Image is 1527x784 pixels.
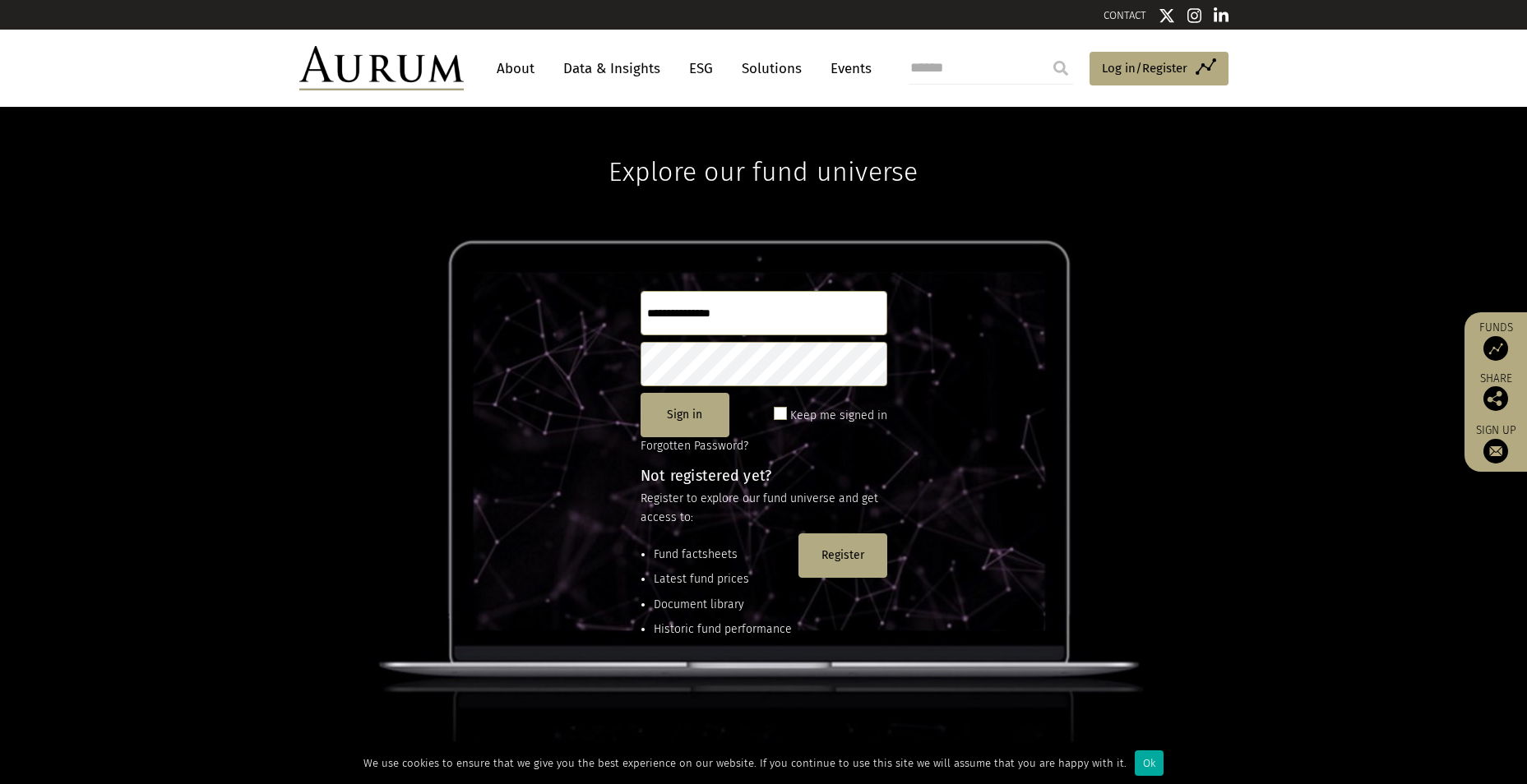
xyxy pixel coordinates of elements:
[1483,439,1508,463] img: Sign up to our newsletter
[1102,58,1187,78] span: Log in/Register
[641,439,748,453] a: Forgotten Password?
[1483,336,1508,361] img: Access Funds
[654,570,792,588] li: Latest fund prices
[1473,373,1519,411] div: Share
[1135,750,1164,776] div: Ok
[1187,7,1202,24] img: Instagram icon
[822,53,872,84] a: Events
[1044,52,1077,85] input: Submit
[798,533,887,578] button: Register
[641,468,887,483] h4: Not registered yet?
[654,546,792,564] li: Fund factsheets
[790,406,887,426] label: Keep me signed in
[608,107,918,187] h1: Explore our fund universe
[299,46,464,90] img: Aurum
[1473,321,1519,361] a: Funds
[488,53,543,84] a: About
[654,620,792,639] li: Historic fund performance
[555,53,669,84] a: Data & Insights
[1214,7,1229,24] img: Linkedin icon
[641,393,729,437] button: Sign in
[1473,423,1519,463] a: Sign up
[654,596,792,614] li: Document library
[1483,386,1508,411] img: Share this post
[681,53,721,84] a: ESG
[1090,52,1229,86] a: Log in/Register
[1104,9,1146,21] a: CONTACT
[641,490,887,527] p: Register to explore our fund universe and get access to:
[1159,7,1175,24] img: Twitter icon
[733,53,810,84] a: Solutions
